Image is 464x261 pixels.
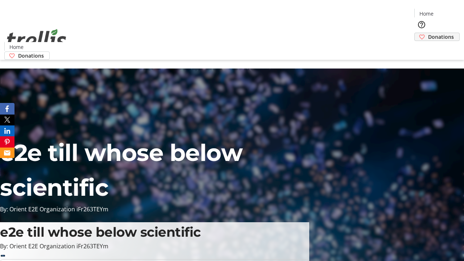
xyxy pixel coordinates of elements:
[414,33,460,41] a: Donations
[4,51,50,60] a: Donations
[5,43,28,51] a: Home
[428,33,454,41] span: Donations
[415,10,438,17] a: Home
[4,21,69,57] img: Orient E2E Organization iFr263TEYm's Logo
[18,52,44,59] span: Donations
[414,17,429,32] button: Help
[419,10,434,17] span: Home
[9,43,24,51] span: Home
[414,41,429,55] button: Cart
